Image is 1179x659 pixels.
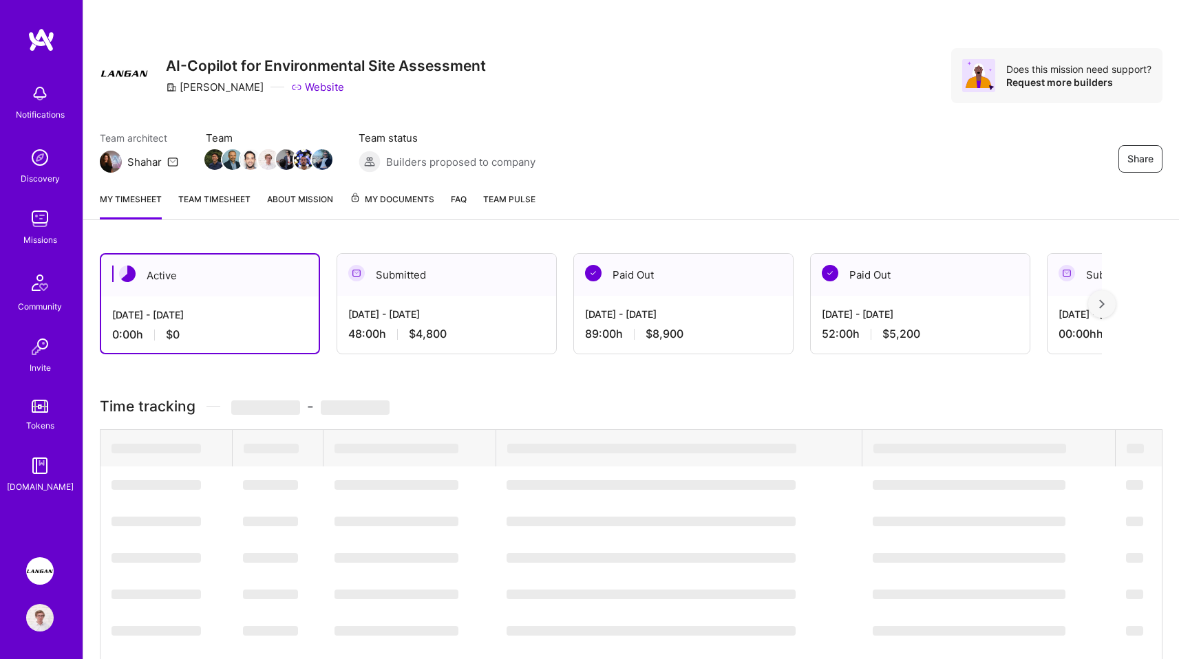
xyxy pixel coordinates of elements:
[483,192,535,219] a: Team Pulse
[822,307,1019,321] div: [DATE] - [DATE]
[386,155,535,169] span: Builders proposed to company
[16,107,65,122] div: Notifications
[348,265,365,281] img: Submitted
[119,266,136,282] img: Active
[30,360,51,375] div: Invite
[111,444,201,453] span: ‌
[26,144,54,171] img: discovery
[483,194,535,204] span: Team Pulse
[23,233,57,247] div: Missions
[1126,517,1143,526] span: ‌
[112,307,308,322] div: [DATE] - [DATE]
[224,148,242,171] a: Team Member Avatar
[646,327,683,341] span: $8,900
[507,590,796,599] span: ‌
[166,80,264,94] div: [PERSON_NAME]
[231,400,300,415] span: ‌
[321,400,390,415] span: ‌
[32,400,48,413] img: tokens
[873,626,1065,636] span: ‌
[350,192,434,219] a: My Documents
[26,333,54,360] img: Invite
[206,148,224,171] a: Team Member Avatar
[507,444,796,453] span: ‌
[334,517,458,526] span: ‌
[1118,145,1162,173] button: Share
[242,148,259,171] a: Team Member Avatar
[111,517,201,526] span: ‌
[873,444,1066,453] span: ‌
[1059,265,1075,281] img: Submitted
[166,82,177,93] i: icon CompanyGray
[166,57,486,74] h3: AI-Copilot for Environmental Site Assessment
[873,553,1065,563] span: ‌
[1006,63,1151,76] div: Does this mission need support?
[1126,590,1143,599] span: ‌
[111,626,201,636] span: ‌
[178,192,251,219] a: Team timesheet
[101,255,319,296] div: Active
[100,131,178,145] span: Team architect
[1126,480,1143,490] span: ‌
[28,28,55,52] img: logo
[26,557,54,585] img: Langan: AI-Copilot for Environmental Site Assessment
[334,626,458,636] span: ‌
[1099,299,1105,309] img: right
[243,517,298,526] span: ‌
[507,517,796,526] span: ‌
[295,148,313,171] a: Team Member Avatar
[334,444,458,453] span: ‌
[337,254,556,296] div: Submitted
[166,327,180,342] span: $0
[111,480,201,490] span: ‌
[26,604,54,631] img: User Avatar
[26,205,54,233] img: teamwork
[334,590,458,599] span: ‌
[574,254,793,296] div: Paid Out
[111,553,201,563] span: ‌
[259,148,277,171] a: Team Member Avatar
[873,590,1065,599] span: ‌
[294,149,315,170] img: Team Member Avatar
[348,327,545,341] div: 48:00 h
[23,266,56,299] img: Community
[348,307,545,321] div: [DATE] - [DATE]
[312,149,332,170] img: Team Member Avatar
[334,480,458,490] span: ‌
[359,131,535,145] span: Team status
[882,327,920,341] span: $5,200
[1127,152,1154,166] span: Share
[267,192,333,219] a: About Mission
[258,149,279,170] img: Team Member Avatar
[585,327,782,341] div: 89:00 h
[585,307,782,321] div: [DATE] - [DATE]
[359,151,381,173] img: Builders proposed to company
[409,327,447,341] span: $4,800
[811,254,1030,296] div: Paid Out
[100,48,149,98] img: Company Logo
[100,398,1162,415] h3: Time tracking
[962,59,995,92] img: Avatar
[243,626,298,636] span: ‌
[313,148,331,171] a: Team Member Avatar
[244,444,299,453] span: ‌
[451,192,467,219] a: FAQ
[204,149,225,170] img: Team Member Avatar
[18,299,62,314] div: Community
[276,149,297,170] img: Team Member Avatar
[334,553,458,563] span: ‌
[243,590,298,599] span: ‌
[127,155,162,169] div: Shahar
[167,156,178,167] i: icon Mail
[112,327,308,342] div: 0:00 h
[100,192,162,219] a: My timesheet
[240,149,261,170] img: Team Member Avatar
[231,398,390,415] span: -
[21,171,60,186] div: Discovery
[100,151,122,173] img: Team Architect
[507,480,796,490] span: ‌
[291,80,344,94] a: Website
[1126,553,1143,563] span: ‌
[1126,626,1143,636] span: ‌
[222,149,243,170] img: Team Member Avatar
